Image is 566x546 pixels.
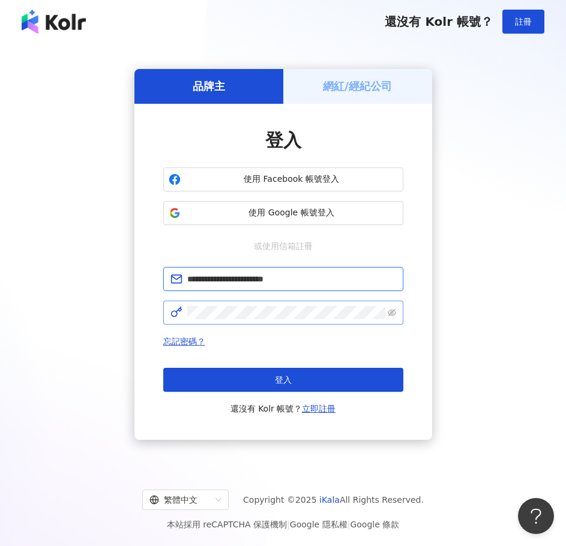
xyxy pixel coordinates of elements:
[290,520,348,529] a: Google 隱私權
[185,207,398,219] span: 使用 Google 帳號登入
[348,520,351,529] span: |
[22,10,86,34] img: logo
[163,201,403,225] button: 使用 Google 帳號登入
[323,79,392,94] h5: 網紅/經紀公司
[265,130,301,151] span: 登入
[319,495,340,505] a: iKala
[287,520,290,529] span: |
[302,404,336,413] a: 立即註冊
[385,14,493,29] span: 還沒有 Kolr 帳號？
[230,401,336,416] span: 還沒有 Kolr 帳號？
[243,493,424,507] span: Copyright © 2025 All Rights Reserved.
[245,239,321,253] span: 或使用信箱註冊
[149,490,211,509] div: 繁體中文
[275,375,292,385] span: 登入
[350,520,399,529] a: Google 條款
[388,308,396,317] span: eye-invisible
[167,517,399,532] span: 本站採用 reCAPTCHA 保護機制
[163,337,205,346] a: 忘記密碼？
[163,368,403,392] button: 登入
[502,10,544,34] button: 註冊
[518,498,554,534] iframe: Help Scout Beacon - Open
[515,17,532,26] span: 註冊
[185,173,398,185] span: 使用 Facebook 帳號登入
[163,167,403,191] button: 使用 Facebook 帳號登入
[193,79,225,94] h5: 品牌主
